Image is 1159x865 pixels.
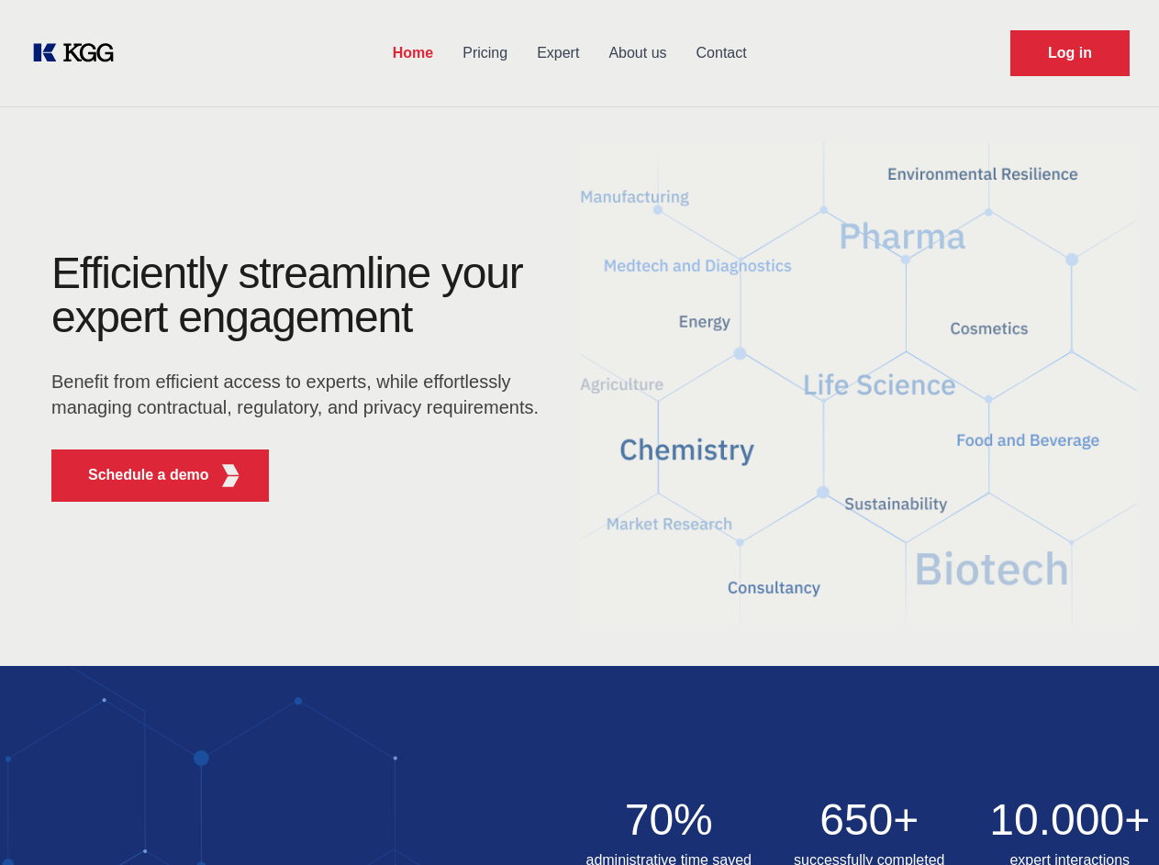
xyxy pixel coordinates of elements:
button: Schedule a demoKGG Fifth Element RED [51,449,269,502]
p: Benefit from efficient access to experts, while effortlessly managing contractual, regulatory, an... [51,369,551,420]
a: Expert [522,29,594,77]
img: KGG Fifth Element RED [580,119,1138,648]
img: KGG Fifth Element RED [219,464,242,487]
p: Schedule a demo [88,464,209,486]
h2: 650+ [780,798,959,842]
h2: 70% [580,798,759,842]
a: About us [594,29,681,77]
a: Home [378,29,448,77]
a: Request Demo [1010,30,1130,76]
a: KOL Knowledge Platform: Talk to Key External Experts (KEE) [29,39,128,68]
a: Contact [682,29,762,77]
a: Pricing [448,29,522,77]
h1: Efficiently streamline your expert engagement [51,251,551,339]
